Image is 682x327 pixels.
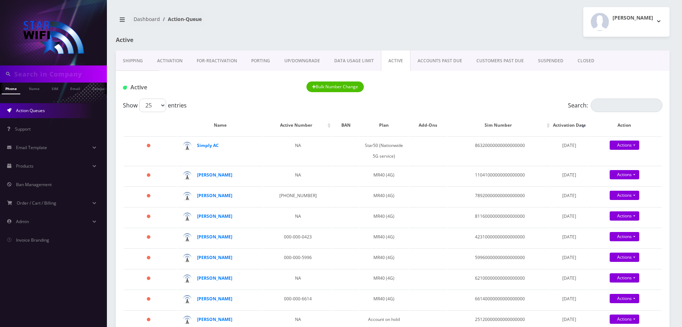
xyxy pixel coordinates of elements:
a: ACTIVE [381,51,410,71]
a: Dashboard [134,16,160,22]
a: [PERSON_NAME] [197,275,232,281]
span: [DATE] [562,192,576,199]
th: Sim Number: activate to sort column ascending [448,115,552,136]
span: Email Template [16,144,47,151]
th: BAN [333,115,359,136]
a: Actions [610,315,639,324]
td: MR40 (4G) [360,186,408,206]
a: Simply AC [197,142,219,148]
a: ACCOUNTS PAST DUE [410,51,469,71]
span: [DATE] [562,234,576,240]
th: Name [177,115,263,136]
span: [DATE] [562,213,576,219]
span: Action Queues [16,107,45,114]
label: Search: [568,99,662,112]
td: MR40 (4G) [360,207,408,227]
td: 000-000-5996 [263,248,332,268]
a: Actions [610,232,639,241]
a: DATA USAGE LIMIT [327,51,381,71]
span: [DATE] [562,296,576,302]
span: [DATE] [562,316,576,322]
span: Products [16,163,33,169]
td: 000-000-6614 [263,290,332,310]
a: CUSTOMERS PAST DUE [469,51,531,71]
li: Action-Queue [160,15,202,23]
td: [PHONE_NUMBER] [263,186,332,206]
a: Shipping [116,51,150,71]
td: 11041000000000000000 [448,166,552,186]
a: Actions [610,253,639,262]
td: MR40 (4G) [360,166,408,186]
a: PORTING [244,51,277,71]
label: Show entries [123,99,187,112]
td: 62100000000000000000 [448,269,552,289]
td: NA [263,269,332,289]
span: Ban Management [16,181,52,188]
td: NA [263,136,332,165]
th: Activation Date: activate to sort column ascending [552,115,587,136]
nav: breadcrumb [116,12,387,32]
th: Plan [360,115,408,136]
a: Actions [610,211,639,221]
span: [DATE] [562,254,576,260]
span: Admin [16,218,29,225]
input: Search: [591,99,662,112]
a: [PERSON_NAME] [197,172,232,178]
select: Showentries [139,99,166,112]
td: 59960000000000000000 [448,248,552,268]
img: StarWiFi [21,19,86,55]
a: [PERSON_NAME] [197,254,232,260]
a: Company [89,83,113,94]
span: Invoice Branding [16,237,49,243]
a: Phone [2,83,20,94]
span: Order / Cart / Billing [17,200,56,206]
span: Support [15,126,31,132]
a: Actions [610,170,639,179]
a: Actions [610,273,639,283]
a: Activation [150,51,190,71]
td: MR40 (4G) [360,248,408,268]
a: CLOSED [570,51,601,71]
a: Actions [610,294,639,303]
a: [PERSON_NAME] [197,213,232,219]
td: NA [263,166,332,186]
a: SIM [48,83,62,94]
a: [PERSON_NAME] [197,316,232,322]
td: 000-000-0423 [263,228,332,248]
td: NA [263,207,332,227]
th: Active Number: activate to sort column ascending [263,115,332,136]
span: [DATE] [562,172,576,178]
a: [PERSON_NAME] [197,192,232,199]
td: MR40 (4G) [360,228,408,248]
td: 66140000000000000000 [448,290,552,310]
a: UP/DOWNGRADE [277,51,327,71]
span: [DATE] [562,142,576,148]
button: [PERSON_NAME] [583,7,670,37]
a: Actions [610,141,639,150]
h1: Active [123,84,296,91]
h2: [PERSON_NAME] [613,15,653,21]
a: Email [67,83,84,94]
th: Action [587,115,662,136]
td: Star50 (Nationwide 5G service) [360,136,408,165]
td: 42310000000000000000 [448,228,552,248]
button: Bulk Number Change [306,81,364,92]
td: 86320000000000000000 [448,136,552,165]
a: FOR-REActivation [190,51,244,71]
td: 81160000000000000000 [448,207,552,227]
a: [PERSON_NAME] [197,296,232,302]
input: Search in Company [14,67,105,81]
a: Actions [610,191,639,200]
td: 78920000000000000000 [448,186,552,206]
td: MR40 (4G) [360,290,408,310]
img: Active [123,86,127,90]
a: [PERSON_NAME] [197,234,232,240]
